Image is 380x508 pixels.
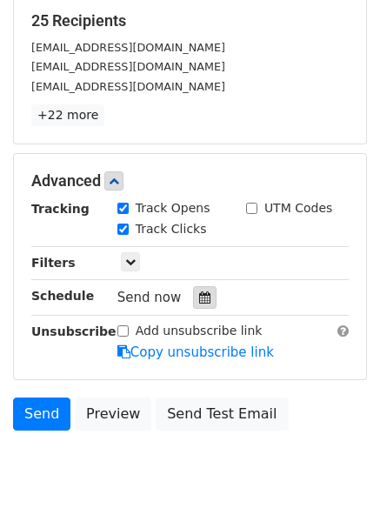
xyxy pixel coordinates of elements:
a: Send [13,398,70,431]
iframe: Chat Widget [293,424,380,508]
label: Track Opens [136,199,210,217]
label: Add unsubscribe link [136,322,263,340]
label: Track Clicks [136,220,207,238]
a: +22 more [31,104,104,126]
h5: 25 Recipients [31,11,349,30]
h5: Advanced [31,171,349,190]
small: [EMAIL_ADDRESS][DOMAIN_NAME] [31,80,225,93]
a: Send Test Email [156,398,288,431]
label: UTM Codes [264,199,332,217]
span: Send now [117,290,182,305]
small: [EMAIL_ADDRESS][DOMAIN_NAME] [31,60,225,73]
strong: Unsubscribe [31,324,117,338]
strong: Filters [31,256,76,270]
a: Preview [75,398,151,431]
small: [EMAIL_ADDRESS][DOMAIN_NAME] [31,41,225,54]
strong: Tracking [31,202,90,216]
strong: Schedule [31,289,94,303]
a: Copy unsubscribe link [117,344,274,360]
